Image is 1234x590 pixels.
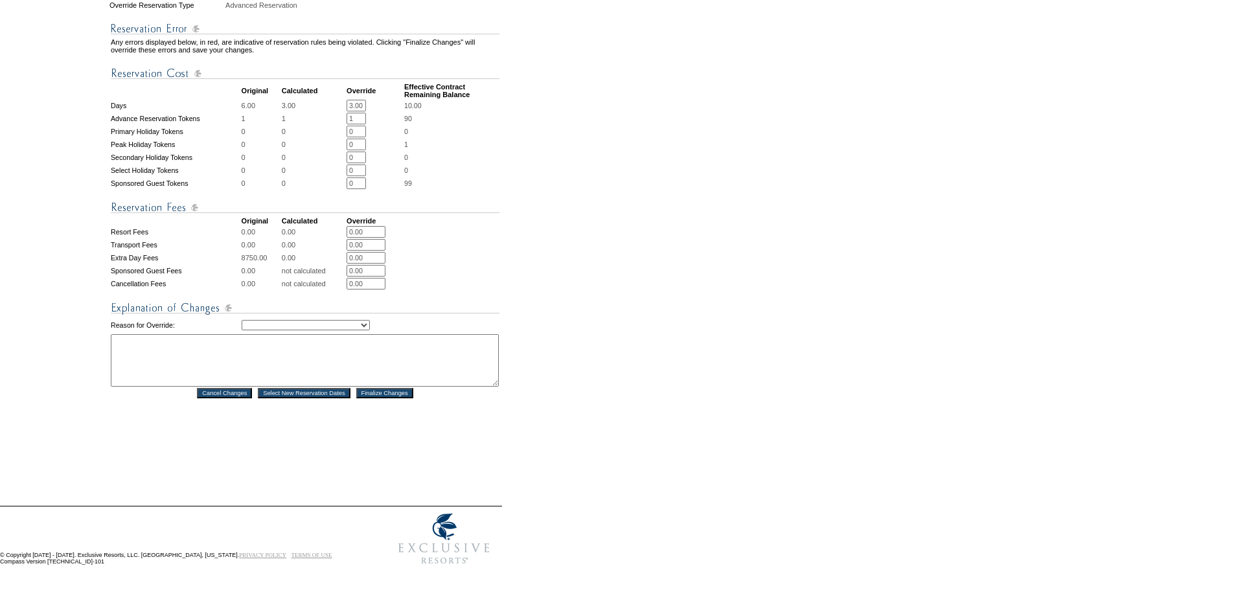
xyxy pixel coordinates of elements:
[242,265,280,277] td: 0.00
[111,65,499,82] img: Reservation Cost
[242,165,280,176] td: 0
[404,179,412,187] span: 99
[282,265,345,277] td: not calculated
[242,113,280,124] td: 1
[225,1,501,9] div: Advanced Reservation
[197,388,252,398] input: Cancel Changes
[111,100,240,111] td: Days
[242,252,280,264] td: 8750.00
[258,388,350,398] input: Select New Reservation Dates
[109,1,224,9] div: Override Reservation Type
[282,226,345,238] td: 0.00
[404,141,408,148] span: 1
[242,177,280,189] td: 0
[282,252,345,264] td: 0.00
[404,115,412,122] span: 90
[282,126,345,137] td: 0
[111,152,240,163] td: Secondary Holiday Tokens
[282,139,345,150] td: 0
[111,177,240,189] td: Sponsored Guest Tokens
[111,126,240,137] td: Primary Holiday Tokens
[111,199,499,216] img: Reservation Fees
[242,83,280,98] td: Original
[242,139,280,150] td: 0
[404,153,408,161] span: 0
[111,139,240,150] td: Peak Holiday Tokens
[239,552,286,558] a: PRIVACY POLICY
[282,165,345,176] td: 0
[111,317,240,333] td: Reason for Override:
[404,102,422,109] span: 10.00
[386,506,502,571] img: Exclusive Resorts
[347,83,403,98] td: Override
[111,278,240,289] td: Cancellation Fees
[242,152,280,163] td: 0
[282,239,345,251] td: 0.00
[111,252,240,264] td: Extra Day Fees
[404,128,408,135] span: 0
[282,83,345,98] td: Calculated
[404,83,499,98] td: Effective Contract Remaining Balance
[242,126,280,137] td: 0
[347,217,403,225] td: Override
[282,152,345,163] td: 0
[111,113,240,124] td: Advance Reservation Tokens
[282,100,345,111] td: 3.00
[111,226,240,238] td: Resort Fees
[242,278,280,289] td: 0.00
[282,177,345,189] td: 0
[111,265,240,277] td: Sponsored Guest Fees
[282,217,345,225] td: Calculated
[111,300,499,316] img: Explanation of Changes
[111,21,499,37] img: Reservation Errors
[356,388,413,398] input: Finalize Changes
[111,165,240,176] td: Select Holiday Tokens
[242,239,280,251] td: 0.00
[291,552,332,558] a: TERMS OF USE
[111,38,499,54] td: Any errors displayed below, in red, are indicative of reservation rules being violated. Clicking ...
[404,166,408,174] span: 0
[111,239,240,251] td: Transport Fees
[282,113,345,124] td: 1
[242,217,280,225] td: Original
[242,226,280,238] td: 0.00
[242,100,280,111] td: 6.00
[282,278,345,289] td: not calculated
